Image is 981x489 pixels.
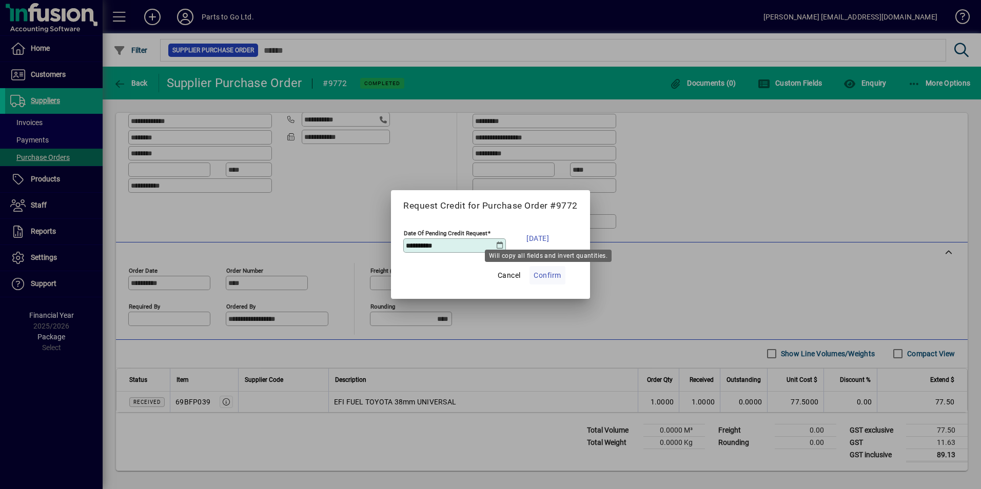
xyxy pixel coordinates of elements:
[403,200,578,211] h5: Request Credit for Purchase Order #9772
[498,269,521,281] span: Cancel
[521,226,554,251] button: [DATE]
[404,230,487,237] mat-label: Date Of Pending Credit Request
[529,266,565,284] button: Confirm
[526,232,549,244] span: [DATE]
[485,250,612,262] div: Will copy all fields and invert quantities.
[493,266,525,284] button: Cancel
[534,269,561,281] span: Confirm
